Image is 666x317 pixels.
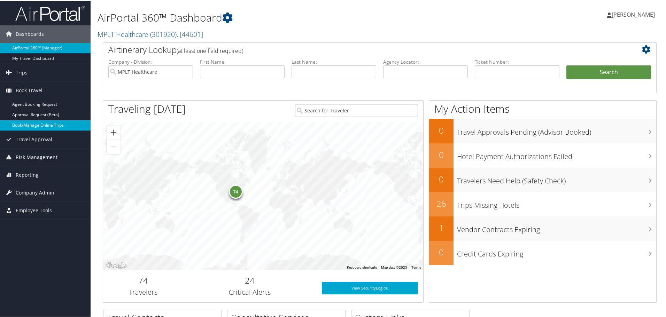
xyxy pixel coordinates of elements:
[383,58,468,65] label: Agency Locator:
[98,10,474,24] h1: AirPortal 360™ Dashboard
[429,118,656,143] a: 0Travel Approvals Pending (Advisor Booked)
[16,130,52,148] span: Travel Approval
[16,81,42,98] span: Book Travel
[429,167,656,191] a: 0Travelers Need Help (Safety Check)
[607,3,662,24] a: [PERSON_NAME]
[429,191,656,216] a: 26Trips Missing Hotels
[108,274,178,286] h2: 74
[475,58,559,65] label: Ticket Number:
[457,123,656,136] h3: Travel Approvals Pending (Advisor Booked)
[457,196,656,209] h3: Trips Missing Hotels
[457,221,656,234] h3: Vendor Contracts Expiring
[457,148,656,161] h3: Hotel Payment Authorizations Failed
[429,143,656,167] a: 0Hotel Payment Authorizations Failed
[105,260,128,269] a: Open this area in Google Maps (opens a new window)
[612,10,655,18] span: [PERSON_NAME]
[177,29,203,38] span: , [ 44601 ]
[347,264,377,269] button: Keyboard shortcuts
[457,172,656,185] h3: Travelers Need Help (Safety Check)
[429,216,656,240] a: 1Vendor Contracts Expiring
[381,265,407,269] span: Map data ©2025
[16,166,39,183] span: Reporting
[105,260,128,269] img: Google
[150,29,177,38] span: ( 301920 )
[16,148,57,165] span: Risk Management
[322,281,418,294] a: View SecurityLogic®
[429,148,454,160] h2: 0
[177,46,243,54] span: (at least one field required)
[108,287,178,296] h3: Travelers
[16,183,54,201] span: Company Admin
[16,25,44,42] span: Dashboards
[15,5,85,21] img: airportal-logo.png
[16,63,28,81] span: Trips
[107,139,121,153] button: Zoom out
[108,58,193,65] label: Company - Division:
[107,125,121,139] button: Zoom in
[292,58,376,65] label: Last Name:
[16,201,52,219] span: Employee Tools
[457,245,656,258] h3: Credit Cards Expiring
[429,240,656,264] a: 0Credit Cards Expiring
[98,29,203,38] a: MPLT Healthcare
[429,246,454,257] h2: 0
[108,101,186,116] h1: Traveling [DATE]
[429,221,454,233] h2: 1
[188,287,311,296] h3: Critical Alerts
[229,184,242,198] div: 74
[411,265,421,269] a: Terms (opens in new tab)
[429,197,454,209] h2: 26
[200,58,285,65] label: First Name:
[429,173,454,184] h2: 0
[566,65,651,79] button: Search
[429,124,454,136] h2: 0
[429,101,656,116] h1: My Action Items
[188,274,311,286] h2: 24
[108,43,605,55] h2: Airtinerary Lookup
[295,103,418,116] input: Search for Traveler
